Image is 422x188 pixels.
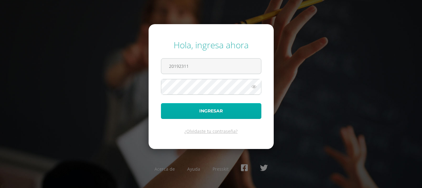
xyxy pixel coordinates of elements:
[184,128,238,134] a: ¿Olvidaste tu contraseña?
[161,59,261,74] input: Correo electrónico o usuario
[161,103,261,119] button: Ingresar
[154,166,175,172] a: Acerca de
[213,166,229,172] a: Presskit
[161,39,261,51] div: Hola, ingresa ahora
[187,166,200,172] a: Ayuda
